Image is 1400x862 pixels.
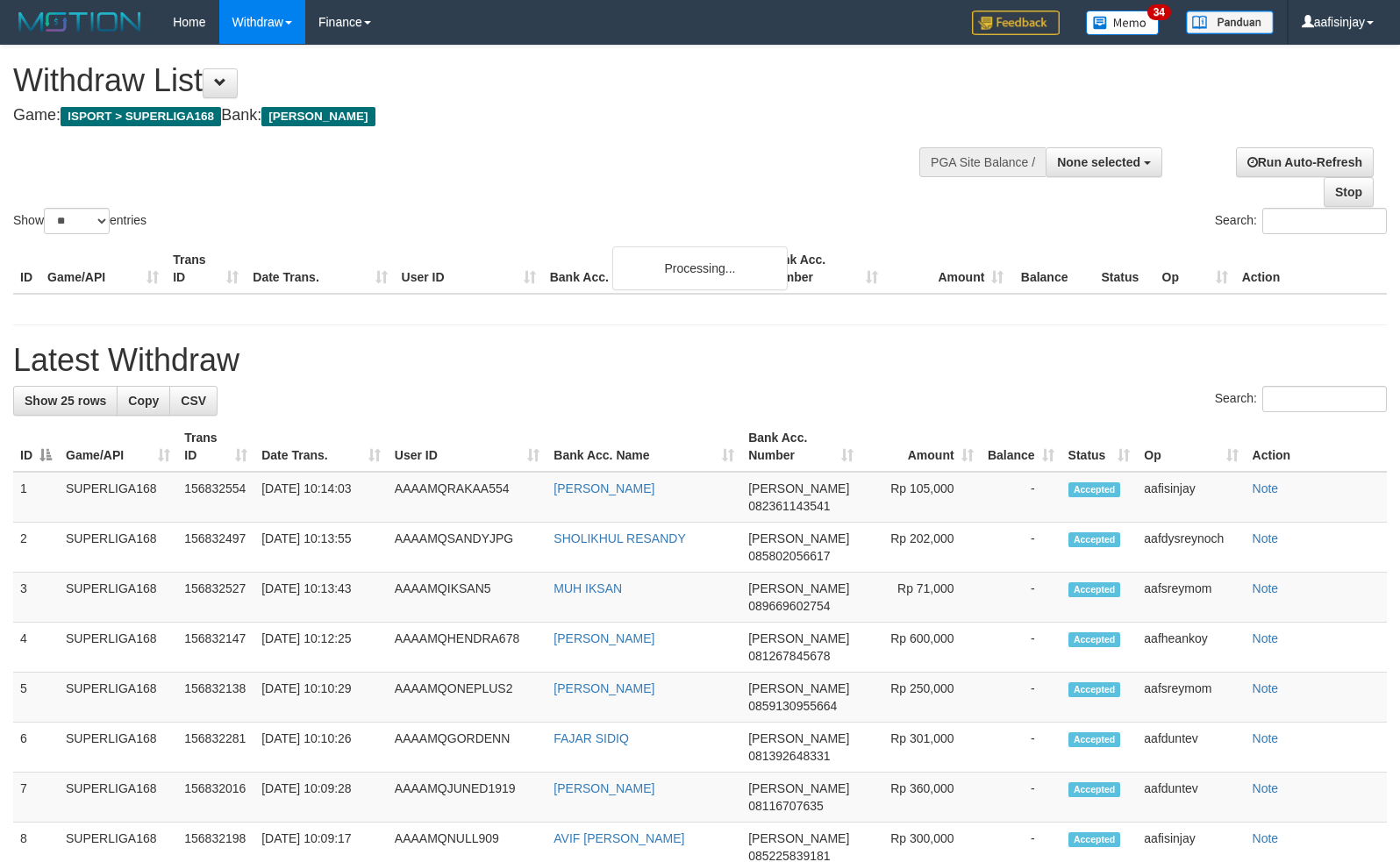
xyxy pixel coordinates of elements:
span: Accepted [1068,832,1121,847]
th: Balance: activate to sort column ascending [981,422,1061,472]
td: [DATE] 10:10:29 [254,673,388,723]
span: 34 [1147,4,1171,20]
label: Show entries [13,208,146,234]
div: Processing... [612,246,788,290]
td: Rp 360,000 [861,773,981,823]
span: [PERSON_NAME] [748,481,849,495]
td: aafheankoy [1137,623,1245,673]
th: Game/API: activate to sort column ascending [59,422,177,472]
th: Trans ID: activate to sort column ascending [177,422,254,472]
td: 3 [13,573,59,623]
button: None selected [1046,147,1162,177]
span: ISPORT > SUPERLIGA168 [61,107,221,126]
label: Search: [1215,386,1387,412]
a: Note [1253,681,1279,695]
span: Accepted [1068,782,1121,797]
span: [PERSON_NAME] [748,581,849,595]
a: FAJAR SIDIQ [554,731,629,745]
a: Note [1253,531,1279,545]
th: Amount [885,244,1011,294]
a: Copy [117,386,170,416]
th: Action [1235,244,1387,294]
th: Status [1094,244,1154,294]
a: AVIF [PERSON_NAME] [554,831,684,845]
h1: Latest Withdraw [13,343,1387,378]
th: Bank Acc. Name [543,244,760,294]
span: CSV [181,394,206,408]
span: [PERSON_NAME] [748,531,849,545]
td: 156832281 [177,723,254,773]
td: - [981,773,1061,823]
td: SUPERLIGA168 [59,472,177,523]
td: [DATE] 10:10:26 [254,723,388,773]
span: Accepted [1068,732,1121,747]
td: AAAAMQGORDENN [388,723,546,773]
span: [PERSON_NAME] [748,631,849,645]
td: 156832147 [177,623,254,673]
img: panduan.png [1186,11,1274,34]
th: Bank Acc. Number [760,244,885,294]
td: AAAAMQRAKAA554 [388,472,546,523]
td: [DATE] 10:13:43 [254,573,388,623]
th: Date Trans. [246,244,394,294]
td: aafsreymom [1137,573,1245,623]
img: Button%20Memo.svg [1086,11,1160,35]
a: [PERSON_NAME] [554,481,654,495]
td: AAAAMQIKSAN5 [388,573,546,623]
img: MOTION_logo.png [13,9,146,35]
td: SUPERLIGA168 [59,573,177,623]
th: Op: activate to sort column ascending [1137,422,1245,472]
a: Note [1253,731,1279,745]
span: Copy 08116707635 to clipboard [748,799,824,813]
th: User ID [395,244,543,294]
td: 4 [13,623,59,673]
span: [PERSON_NAME] [748,781,849,795]
a: Run Auto-Refresh [1236,147,1374,177]
span: Copy 085802056617 to clipboard [748,549,830,563]
span: Accepted [1068,632,1121,647]
th: Action [1246,422,1387,472]
a: Note [1253,631,1279,645]
th: Date Trans.: activate to sort column ascending [254,422,388,472]
td: 5 [13,673,59,723]
span: Accepted [1068,482,1121,497]
th: User ID: activate to sort column ascending [388,422,546,472]
td: aafsreymom [1137,673,1245,723]
a: [PERSON_NAME] [554,681,654,695]
span: [PERSON_NAME] [748,731,849,745]
a: Note [1253,581,1279,595]
td: - [981,673,1061,723]
span: [PERSON_NAME] [261,107,375,126]
a: MUH IKSAN [554,581,622,595]
td: aafduntev [1137,773,1245,823]
td: AAAAMQONEPLUS2 [388,673,546,723]
td: - [981,623,1061,673]
img: Feedback.jpg [972,11,1060,35]
a: [PERSON_NAME] [554,631,654,645]
a: SHOLIKHUL RESANDY [554,531,685,545]
td: 156832554 [177,472,254,523]
th: Bank Acc. Name: activate to sort column ascending [546,422,741,472]
td: SUPERLIGA168 [59,673,177,723]
td: SUPERLIGA168 [59,523,177,573]
a: [PERSON_NAME] [554,781,654,795]
th: ID: activate to sort column descending [13,422,59,472]
td: Rp 202,000 [861,523,981,573]
td: 156832138 [177,673,254,723]
span: [PERSON_NAME] [748,831,849,845]
span: Show 25 rows [25,394,106,408]
span: Accepted [1068,582,1121,597]
th: Balance [1011,244,1094,294]
td: - [981,723,1061,773]
h4: Game: Bank: [13,107,916,125]
a: CSV [169,386,218,416]
input: Search: [1262,386,1387,412]
td: 1 [13,472,59,523]
td: 156832497 [177,523,254,573]
td: - [981,472,1061,523]
td: aafduntev [1137,723,1245,773]
td: Rp 71,000 [861,573,981,623]
td: 2 [13,523,59,573]
th: Game/API [40,244,166,294]
td: 7 [13,773,59,823]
